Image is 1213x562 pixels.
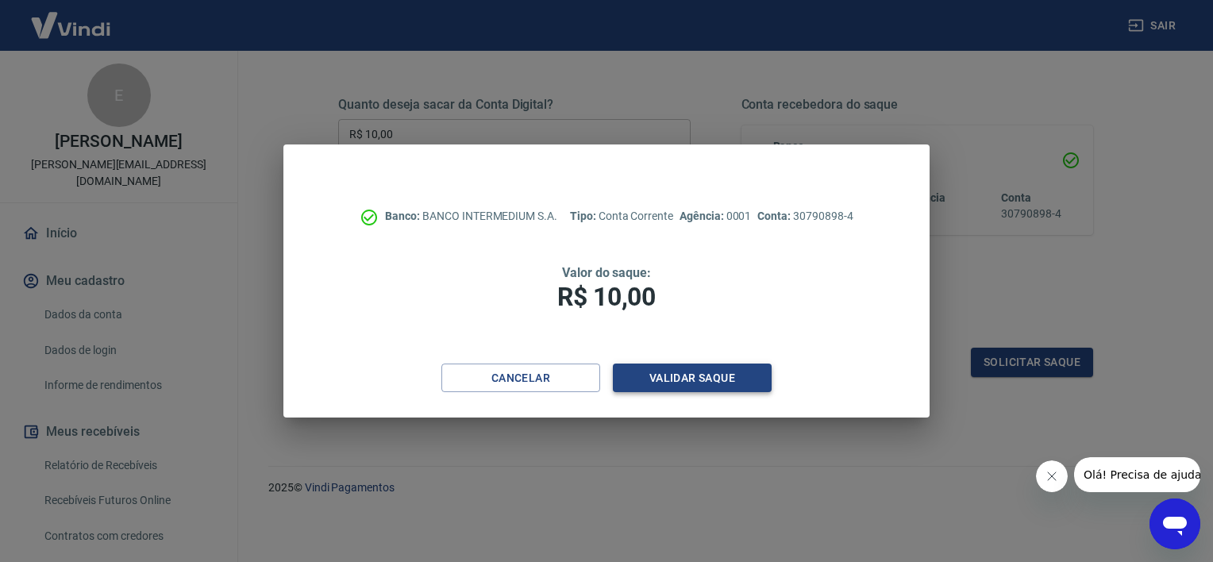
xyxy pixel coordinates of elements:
iframe: Fechar mensagem [1036,460,1068,492]
p: Conta Corrente [570,208,673,225]
span: Valor do saque: [562,265,651,280]
span: R$ 10,00 [557,282,656,312]
span: Olá! Precisa de ajuda? [10,11,133,24]
p: 0001 [680,208,751,225]
button: Validar saque [613,364,772,393]
span: Agência: [680,210,726,222]
span: Tipo: [570,210,599,222]
span: Banco: [385,210,422,222]
p: 30790898-4 [757,208,853,225]
iframe: Mensagem da empresa [1074,457,1200,492]
p: BANCO INTERMEDIUM S.A. [385,208,557,225]
button: Cancelar [441,364,600,393]
span: Conta: [757,210,793,222]
iframe: Botão para abrir a janela de mensagens [1149,498,1200,549]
